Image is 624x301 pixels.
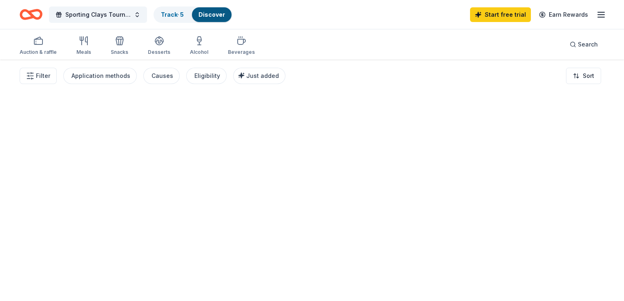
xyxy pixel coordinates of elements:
div: Beverages [228,49,255,55]
button: Desserts [148,33,170,60]
button: Sort [566,68,601,84]
span: Search [578,40,598,49]
div: Meals [76,49,91,55]
button: Sporting Clays Tournament [49,7,147,23]
button: Just added [233,68,285,84]
a: Start free trial [470,7,531,22]
div: Desserts [148,49,170,55]
button: Filter [20,68,57,84]
span: Sporting Clays Tournament [65,10,131,20]
button: Auction & raffle [20,33,57,60]
button: Meals [76,33,91,60]
span: Filter [36,71,50,81]
button: Alcohol [190,33,208,60]
div: Eligibility [194,71,220,81]
button: Snacks [111,33,128,60]
a: Discover [198,11,225,18]
div: Snacks [111,49,128,55]
button: Causes [143,68,180,84]
div: Auction & raffle [20,49,57,55]
span: Just added [246,72,279,79]
span: Sort [583,71,594,81]
a: Track· 5 [161,11,184,18]
a: Earn Rewards [534,7,593,22]
div: Application methods [71,71,130,81]
button: Search [563,36,604,53]
div: Alcohol [190,49,208,55]
button: Application methods [63,68,137,84]
button: Beverages [228,33,255,60]
button: Eligibility [186,68,227,84]
a: Home [20,5,42,24]
button: Track· 5Discover [154,7,232,23]
div: Causes [152,71,173,81]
